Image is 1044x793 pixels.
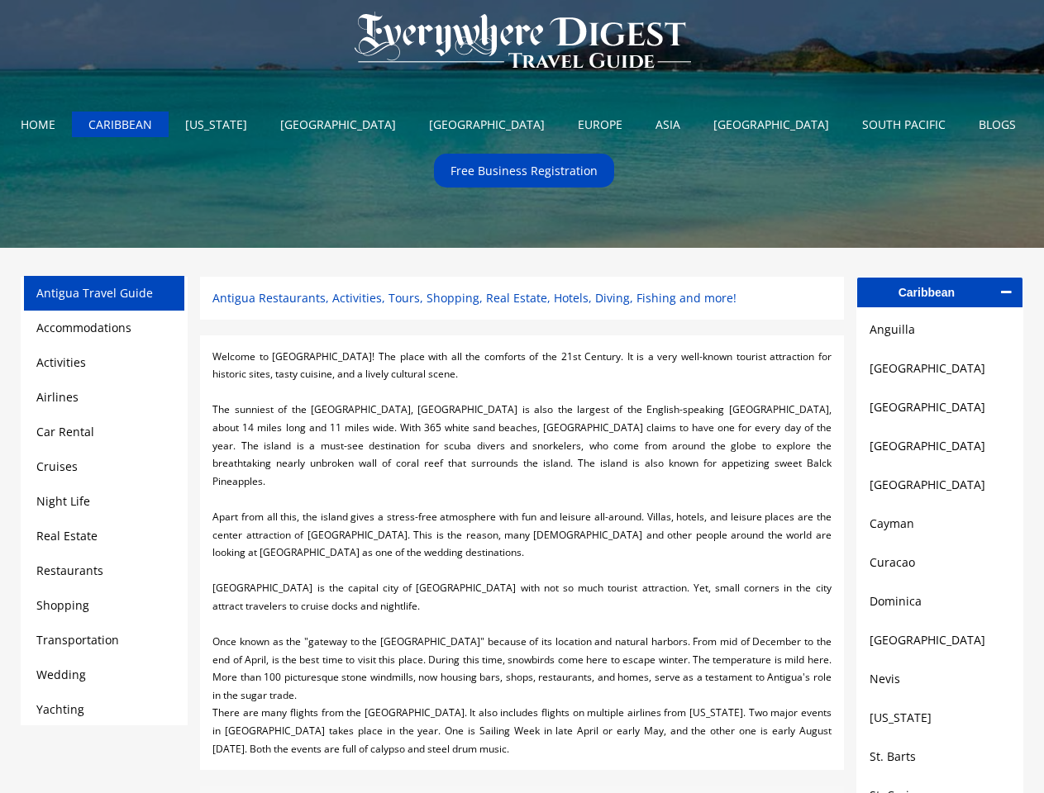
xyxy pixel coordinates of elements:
[870,708,1010,728] a: [US_STATE]
[36,458,78,474] a: Cruises
[417,112,557,137] a: [GEOGRAPHIC_DATA]
[212,510,831,559] span: Apart from all this, the island gives a stress-free atmosphere with fun and leisure all-around. V...
[870,436,1010,456] a: [GEOGRAPHIC_DATA]
[565,112,635,137] a: EUROPE
[212,705,831,755] span: There are many flights from the [GEOGRAPHIC_DATA]. It also includes flights on multiple airlines ...
[701,112,841,137] a: [GEOGRAPHIC_DATA]
[870,747,1010,767] a: St. Barts
[36,563,103,578] a: Restaurants
[36,389,79,405] a: Airlines
[36,597,89,613] a: Shopping
[212,349,831,382] span: Welcome to [GEOGRAPHIC_DATA]! The place with all the comforts of the 21st Century. It is a very w...
[36,493,90,509] a: Night Life
[36,320,131,335] a: Accommodations
[438,158,610,183] a: Free Business Registration
[870,669,1010,689] a: Nevis
[870,514,1010,534] a: Cayman
[857,278,1023,307] a: Caribbean
[36,701,84,717] a: Yachting
[212,634,831,702] span: Once known as the "gateway to the [GEOGRAPHIC_DATA]" because of its location and natural harbors....
[870,475,1010,495] a: [GEOGRAPHIC_DATA]
[173,112,260,137] a: [US_STATE]
[268,112,408,137] a: [GEOGRAPHIC_DATA]
[36,528,98,544] a: Real Estate
[643,112,693,137] a: ASIA
[8,112,68,137] a: HOME
[76,112,164,137] a: CARIBBEAN
[870,359,1010,378] a: [GEOGRAPHIC_DATA]
[36,667,86,682] a: Wedding
[870,630,1010,650] a: [GEOGRAPHIC_DATA]
[212,402,831,487] span: The sunniest of the [GEOGRAPHIC_DATA], [GEOGRAPHIC_DATA] is also the largest of the English-speak...
[212,290,737,306] span: Antigua Restaurants, Activities, Tours, Shopping, Real Estate, Hotels, Diving, Fishing and more!
[850,112,958,137] a: SOUTH PACIFIC
[870,591,1010,611] a: Dominica
[36,354,86,370] a: Activities
[966,112,1028,137] a: BLOGS
[870,320,1010,340] a: Anguilla
[36,424,94,439] a: Car Rental
[36,285,153,301] a: Antigua Travel Guide
[36,632,119,648] a: Transportation
[212,581,831,613] span: [GEOGRAPHIC_DATA] is the capital city of [GEOGRAPHIC_DATA] with not so much tourist attraction. Y...
[870,553,1010,572] a: Curacao
[870,397,1010,417] a: [GEOGRAPHIC_DATA]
